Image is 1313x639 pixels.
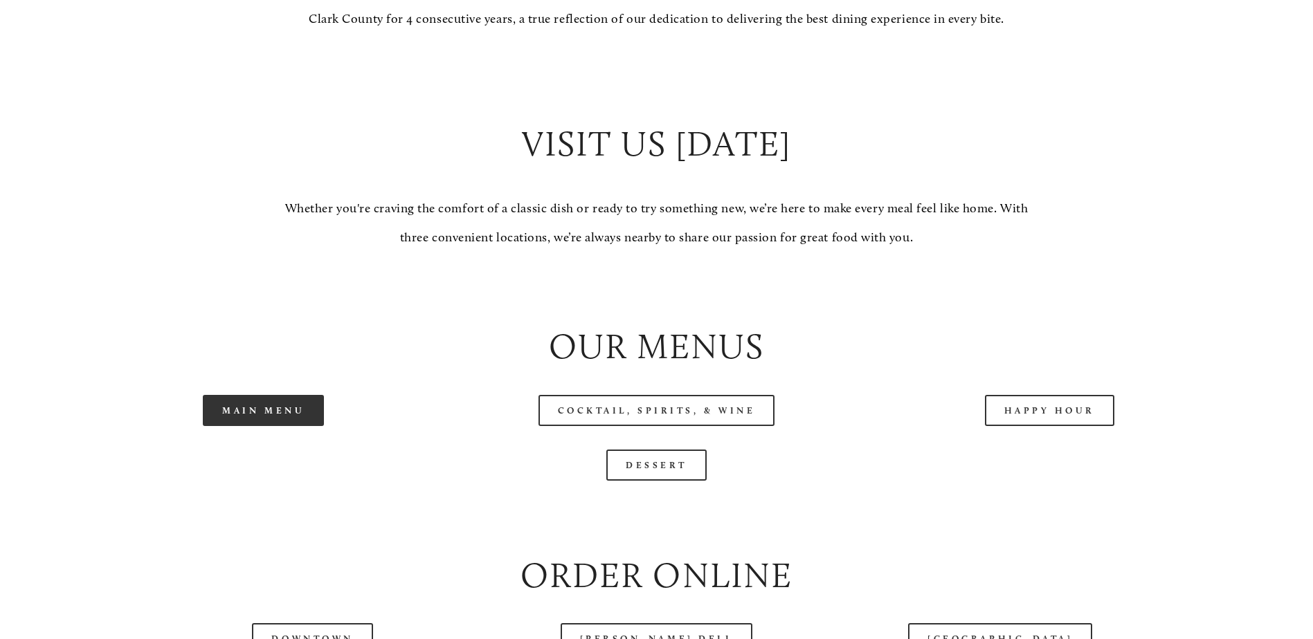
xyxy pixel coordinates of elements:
[538,395,775,426] a: Cocktail, Spirits, & Wine
[203,395,324,426] a: Main Menu
[39,5,109,74] img: Amaro's Table
[275,194,1038,252] p: Whether you're craving the comfort of a classic dish or ready to try something new, we’re here to...
[985,395,1115,426] a: Happy Hour
[79,322,1234,371] h2: Our Menus
[606,450,707,481] a: Dessert
[79,551,1234,600] h2: Order Online
[275,120,1038,169] h2: Visit Us [DATE]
